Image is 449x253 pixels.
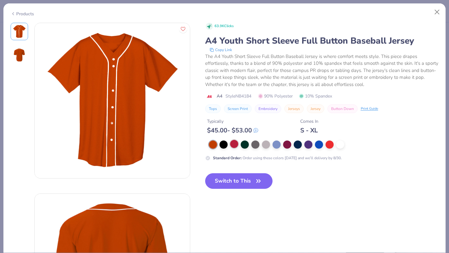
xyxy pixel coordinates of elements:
div: Typically [207,118,258,125]
img: Back [12,48,27,63]
strong: Standard Order : [213,155,242,160]
button: Button Down [327,104,358,113]
div: S - XL [300,126,318,134]
button: Switch to This [205,173,273,189]
span: Style NB4184 [225,93,251,99]
button: Screen Print [224,104,252,113]
div: $ 45.00 - $ 53.00 [207,126,258,134]
div: Print Guide [361,106,378,112]
img: brand logo [205,94,214,99]
img: Front [12,24,27,39]
span: 90% Polyester [258,93,293,99]
button: Jersey [307,104,324,113]
span: 63.9K Clicks [215,24,234,29]
div: Order using these colors [DATE] and we’ll delivery by 8/30. [213,155,342,161]
button: Jerseys [284,104,304,113]
div: Products [11,11,34,17]
button: Tops [205,104,221,113]
button: Like [179,25,187,33]
button: Close [431,6,443,18]
span: A4 [217,93,222,99]
button: copy to clipboard [208,47,234,53]
span: 10% Spandex [299,93,332,99]
div: Comes In [300,118,318,125]
div: A4 Youth Short Sleeve Full Button Baseball Jersey [205,35,439,47]
button: Embroidery [255,104,281,113]
div: The A4 Youth Short Sleeve Full Button Baseball Jersey is where comfort meets style. This piece dr... [205,53,439,88]
img: Front [35,23,190,178]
